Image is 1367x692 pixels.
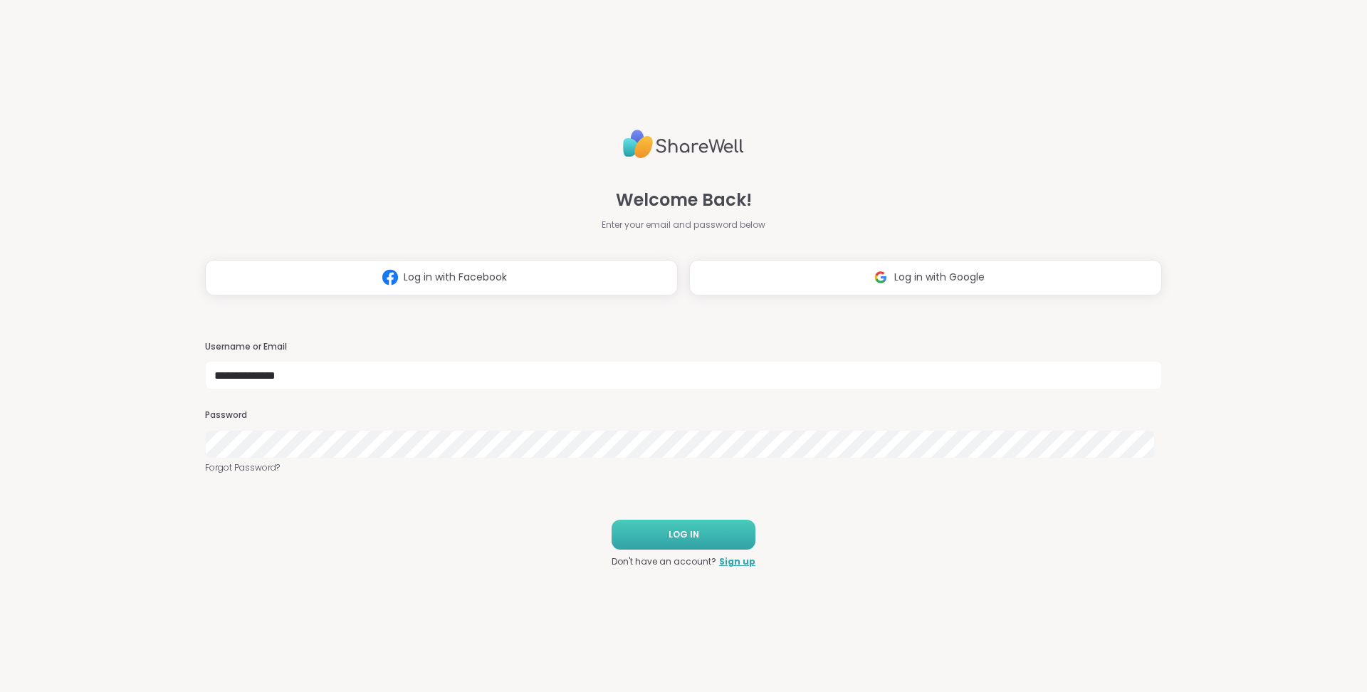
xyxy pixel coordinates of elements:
[623,124,744,164] img: ShareWell Logo
[867,264,894,290] img: ShareWell Logomark
[404,270,507,285] span: Log in with Facebook
[205,461,1162,474] a: Forgot Password?
[612,520,755,550] button: LOG IN
[612,555,716,568] span: Don't have an account?
[689,260,1162,295] button: Log in with Google
[205,341,1162,353] h3: Username or Email
[205,409,1162,421] h3: Password
[894,270,985,285] span: Log in with Google
[377,264,404,290] img: ShareWell Logomark
[669,528,699,541] span: LOG IN
[602,219,765,231] span: Enter your email and password below
[205,260,678,295] button: Log in with Facebook
[719,555,755,568] a: Sign up
[616,187,752,213] span: Welcome Back!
